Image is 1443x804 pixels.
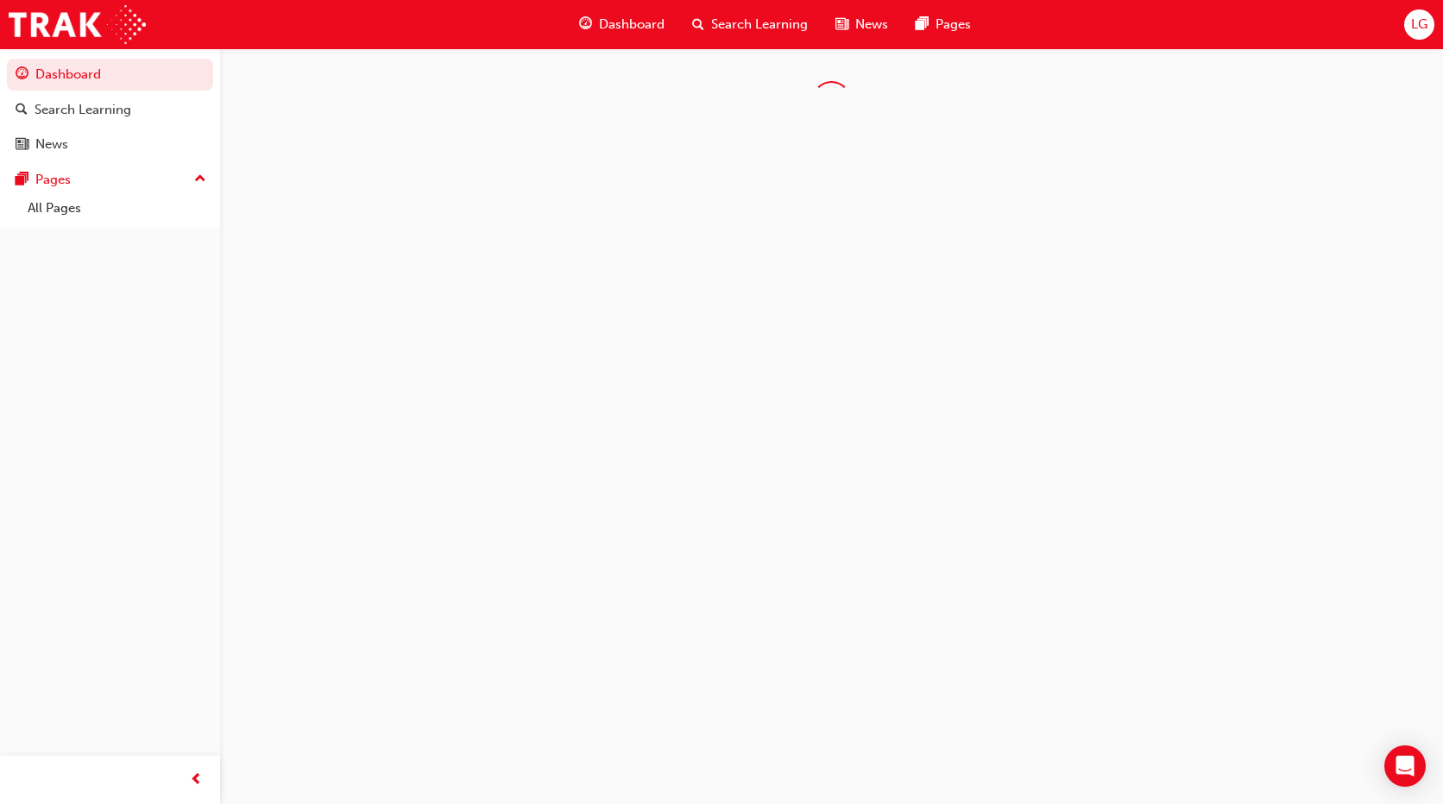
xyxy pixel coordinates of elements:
span: Search Learning [711,15,808,35]
span: Pages [936,15,971,35]
button: Pages [7,164,213,196]
div: News [35,135,68,154]
span: guage-icon [16,67,28,83]
a: news-iconNews [822,7,902,42]
a: search-iconSearch Learning [678,7,822,42]
span: Dashboard [599,15,665,35]
div: Search Learning [35,100,131,120]
span: pages-icon [16,173,28,188]
a: All Pages [21,195,213,222]
span: up-icon [194,168,206,191]
div: Open Intercom Messenger [1384,745,1426,787]
span: news-icon [16,137,28,153]
a: pages-iconPages [902,7,985,42]
span: prev-icon [190,769,203,791]
button: LG [1404,9,1434,40]
a: Dashboard [7,59,213,91]
span: search-icon [692,14,704,35]
div: Pages [35,170,71,190]
img: Trak [9,5,146,44]
span: news-icon [835,14,848,35]
a: guage-iconDashboard [565,7,678,42]
button: DashboardSearch LearningNews [7,55,213,164]
span: search-icon [16,103,28,118]
span: guage-icon [579,14,592,35]
span: News [855,15,888,35]
span: pages-icon [916,14,929,35]
a: Search Learning [7,94,213,126]
a: News [7,129,213,160]
span: LG [1411,15,1427,35]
